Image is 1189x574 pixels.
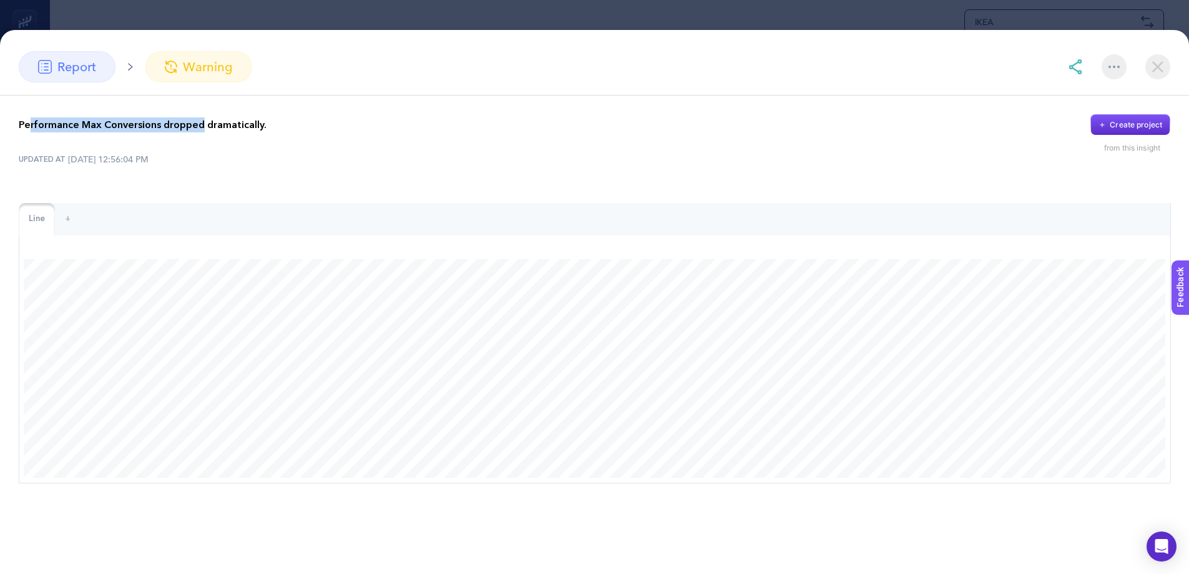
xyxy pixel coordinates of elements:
[1145,54,1170,79] img: close-dialog
[1108,66,1120,68] img: More options
[68,153,149,166] time: [DATE] 12:56:04 PM
[1104,143,1170,153] div: from this insight
[19,154,66,164] span: UPDATED AT
[128,63,133,71] img: Chevron Right
[1068,59,1083,74] img: share
[38,60,52,74] img: report
[1110,120,1162,130] div: Create project
[165,61,177,73] img: warning
[1147,532,1177,562] div: Open Intercom Messenger
[19,203,55,235] div: Line
[19,117,267,132] p: Performance Max Conversions dropped dramatically.
[1090,114,1170,136] button: Create project
[57,57,96,76] span: report
[55,203,81,235] div: +
[7,4,47,14] span: Feedback
[183,57,233,76] span: warning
